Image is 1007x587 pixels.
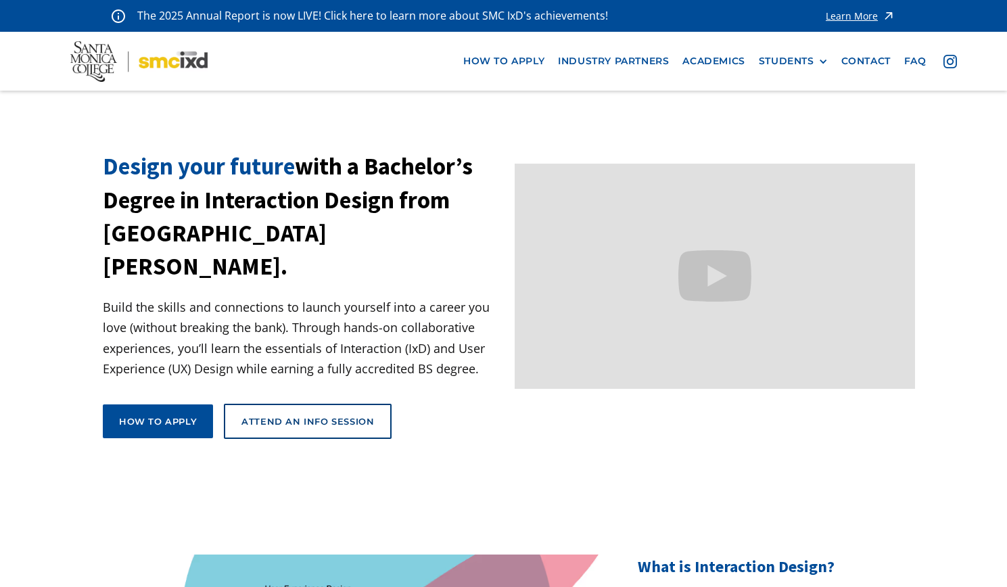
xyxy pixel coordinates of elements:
a: contact [835,49,897,74]
a: industry partners [551,49,676,74]
a: Attend an Info Session [224,404,392,439]
p: Build the skills and connections to launch yourself into a career you love (without breaking the ... [103,297,504,379]
div: STUDENTS [759,55,828,67]
p: The 2025 Annual Report is now LIVE! Click here to learn more about SMC IxD's achievements! [137,7,609,25]
a: How to apply [103,404,213,438]
iframe: Design your future with a Bachelor's Degree in Interaction Design from Santa Monica College [515,164,916,389]
span: Design your future [103,151,295,181]
h2: What is Interaction Design? [638,555,904,579]
a: faq [897,49,933,74]
img: icon - arrow - alert [882,7,895,25]
div: Attend an Info Session [241,415,374,427]
div: Learn More [826,11,878,21]
a: how to apply [456,49,551,74]
img: Santa Monica College - SMC IxD logo [70,41,208,82]
a: Academics [676,49,751,74]
div: STUDENTS [759,55,814,67]
a: Learn More [826,7,895,25]
div: How to apply [119,415,197,427]
h1: with a Bachelor’s Degree in Interaction Design from [GEOGRAPHIC_DATA][PERSON_NAME]. [103,150,504,283]
img: icon - instagram [943,55,957,68]
img: icon - information - alert [112,9,125,23]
